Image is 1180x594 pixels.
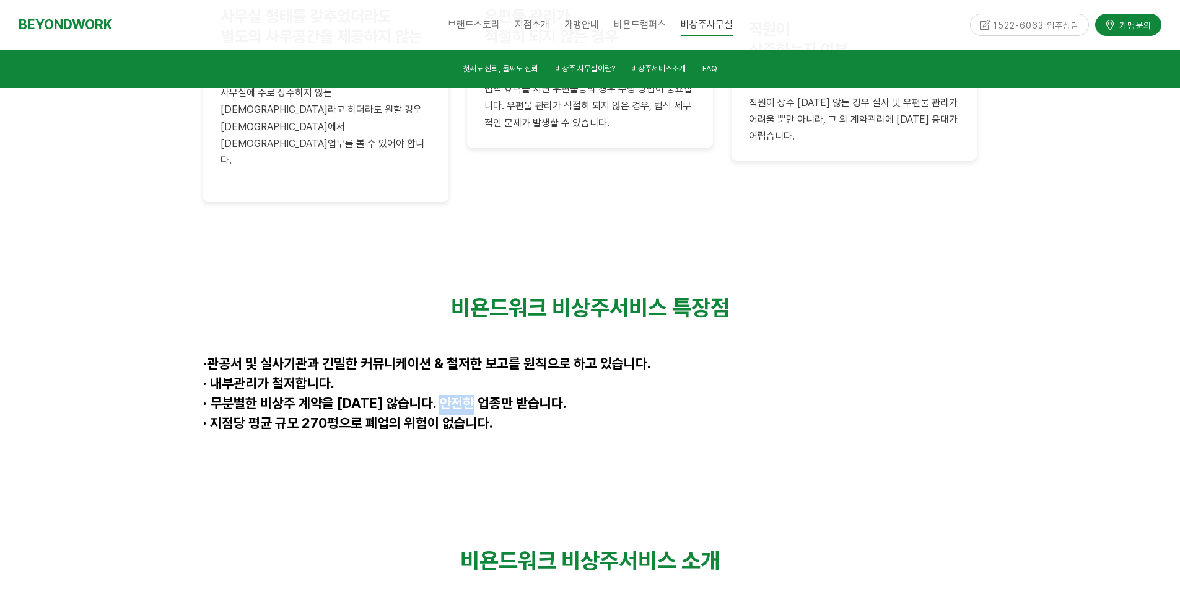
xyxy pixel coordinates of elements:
[507,9,557,40] a: 지점소개
[203,395,567,411] strong: · 무분별한 비상주 계약을 [DATE] 않습니다. 안전한 업종만 받습니다.
[749,97,958,142] span: 직원이 상주 [DATE] 않는 경우 실사 및 우편물 관리가 어려울 뿐만 아니라, 그 외 계약관리에 [DATE] 응대가 어렵습니다.
[606,9,673,40] a: 비욘드캠퍼스
[631,62,686,79] a: 비상주서비스소개
[702,64,717,73] span: FAQ
[451,295,730,321] strong: 비욘드워크 비상주서비스 특장점
[1095,14,1161,35] a: 가맹문의
[681,14,733,36] span: 비상주사무실
[702,62,717,79] a: FAQ
[221,87,424,166] span: 사무실에 주로 상주하지 않는 [DEMOGRAPHIC_DATA]라고 하더라도 원할 경우 [DEMOGRAPHIC_DATA]에서 [DEMOGRAPHIC_DATA]업무를 볼 수 있어...
[207,355,651,371] strong: 관공서 및 실사기관과 긴밀한 커뮤니케이션 & 철저한 보고를 원칙으로 하고 있습니다.
[631,64,686,73] span: 비상주서비스소개
[557,9,606,40] a: 가맹안내
[463,64,538,73] span: 첫째도 신뢰, 둘째도 신뢰
[203,375,334,391] strong: · 내부관리가 철저합니다.
[448,19,500,30] span: 브랜드스토리
[484,83,693,128] span: 등의 경우 수령 방법이 중요합니다. 우편물 관리가 적절히 되지 않은 경우, 법적 세무적인 문제가 발생할 수 있습니다.
[440,9,507,40] a: 브랜드스토리
[1116,19,1152,32] span: 가맹문의
[564,19,599,30] span: 가맹안내
[555,64,615,73] span: 비상주 사무실이란?
[203,355,207,371] strong: ·
[614,19,666,30] span: 비욘드캠퍼스
[515,19,549,30] span: 지점소개
[463,62,538,79] a: 첫째도 신뢰, 둘째도 신뢰
[673,9,740,40] a: 비상주사무실
[484,83,579,95] span: 법적 효력을 지닌 우편물
[555,62,615,79] a: 비상주 사무실이란?
[203,415,493,431] span: · 지점당 평균 규모 270평으로 폐업의 위험이 없습니다.
[19,13,112,36] a: BEYONDWORK
[460,547,720,574] strong: 비욘드워크 비상주서비스 소개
